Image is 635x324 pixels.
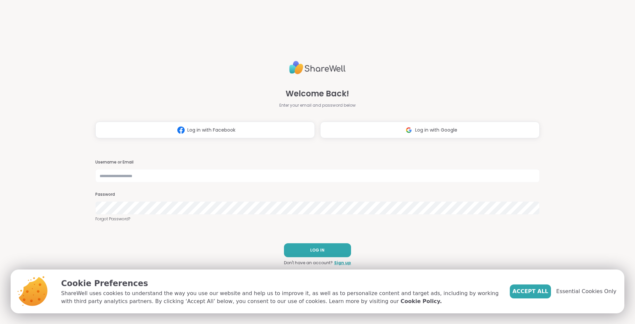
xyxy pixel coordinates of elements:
[286,88,349,100] span: Welcome Back!
[556,287,616,295] span: Essential Cookies Only
[403,124,415,136] img: ShareWell Logomark
[95,122,315,138] button: Log in with Facebook
[401,297,442,305] a: Cookie Policy.
[289,58,346,77] img: ShareWell Logo
[61,277,499,289] p: Cookie Preferences
[95,216,540,222] a: Forgot Password?
[279,102,356,108] span: Enter your email and password below
[175,124,187,136] img: ShareWell Logomark
[310,247,324,253] span: LOG IN
[320,122,540,138] button: Log in with Google
[512,287,548,295] span: Accept All
[284,260,333,266] span: Don't have an account?
[95,192,540,197] h3: Password
[61,289,499,305] p: ShareWell uses cookies to understand the way you use our website and help us to improve it, as we...
[95,160,540,165] h3: Username or Email
[510,284,551,298] button: Accept All
[334,260,351,266] a: Sign up
[284,243,351,257] button: LOG IN
[187,127,235,134] span: Log in with Facebook
[415,127,457,134] span: Log in with Google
